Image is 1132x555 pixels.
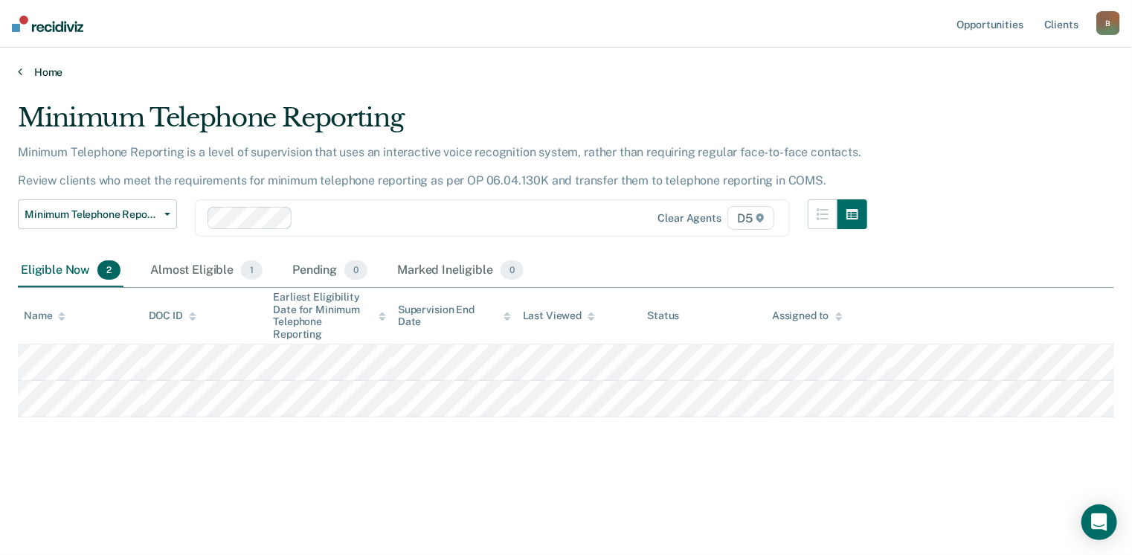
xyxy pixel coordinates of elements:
p: Minimum Telephone Reporting is a level of supervision that uses an interactive voice recognition ... [18,145,861,187]
div: Marked Ineligible0 [394,254,527,287]
div: Name [24,309,65,322]
div: Assigned to [772,309,842,322]
button: B [1096,11,1120,35]
span: 1 [241,260,263,280]
span: 0 [501,260,524,280]
div: Open Intercom Messenger [1081,504,1117,540]
button: Minimum Telephone Reporting [18,199,177,229]
div: Pending0 [289,254,370,287]
div: Earliest Eligibility Date for Minimum Telephone Reporting [273,291,386,341]
a: Home [18,65,1114,79]
div: Almost Eligible1 [147,254,266,287]
div: Supervision End Date [398,304,511,329]
div: Minimum Telephone Reporting [18,103,867,145]
div: Status [647,309,679,322]
span: 2 [97,260,120,280]
span: Minimum Telephone Reporting [25,208,158,221]
div: Eligible Now2 [18,254,123,287]
img: Recidiviz [12,16,83,32]
span: D5 [727,206,774,230]
span: 0 [344,260,367,280]
div: DOC ID [149,309,196,322]
div: Clear agents [658,212,721,225]
div: Last Viewed [523,309,595,322]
